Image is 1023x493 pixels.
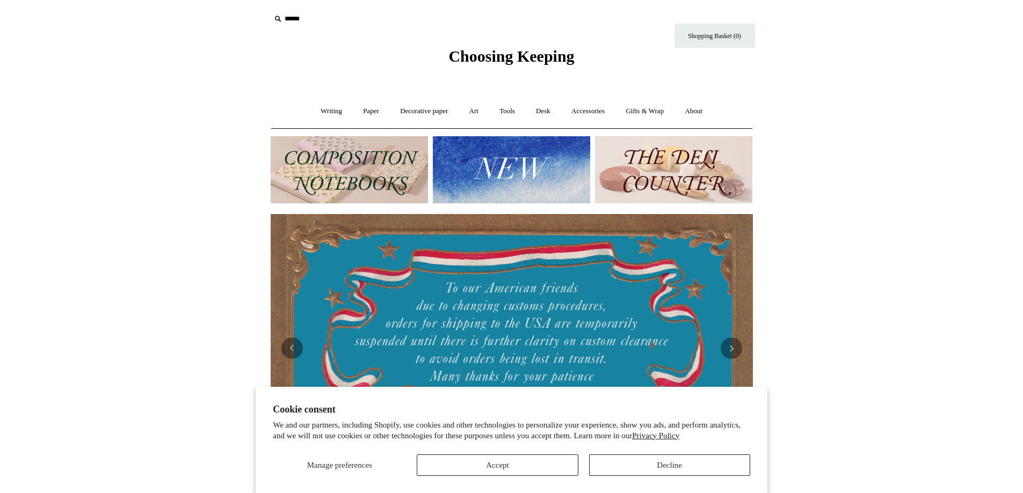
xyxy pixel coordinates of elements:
h2: Cookie consent [273,404,750,415]
a: Gifts & Wrap [616,97,673,126]
button: Previous [281,337,303,359]
a: Writing [311,97,352,126]
img: USA PSA .jpg__PID:33428022-6587-48b7-8b57-d7eefc91f15a [271,214,753,482]
span: Manage preferences [307,461,372,469]
a: Tools [490,97,525,126]
a: Privacy Policy [632,431,679,440]
a: Art [460,97,488,126]
button: Next [721,337,742,359]
p: We and our partners, including Shopify, use cookies and other technologies to personalize your ex... [273,420,750,441]
span: Choosing Keeping [448,47,574,65]
img: The Deli Counter [595,136,752,203]
a: Accessories [562,97,614,126]
button: Accept [417,454,578,476]
a: Paper [353,97,389,126]
button: Decline [589,454,750,476]
img: 202302 Composition ledgers.jpg__PID:69722ee6-fa44-49dd-a067-31375e5d54ec [271,136,428,203]
a: Choosing Keeping [448,56,574,63]
button: Manage preferences [273,454,406,476]
img: New.jpg__PID:f73bdf93-380a-4a35-bcfe-7823039498e1 [433,136,590,203]
a: Desk [526,97,560,126]
a: Shopping Basket (0) [674,24,755,48]
a: About [675,97,712,126]
a: Decorative paper [390,97,458,126]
